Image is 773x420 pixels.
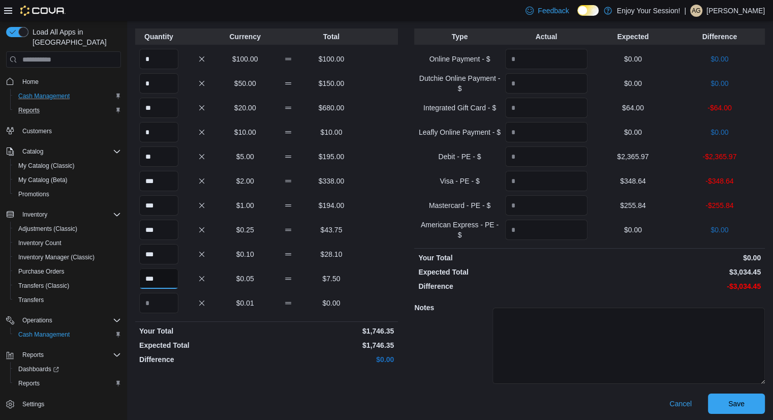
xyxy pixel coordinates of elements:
[18,145,47,158] button: Catalog
[139,122,178,142] input: Quantity
[505,98,588,118] input: Quantity
[18,314,121,326] span: Operations
[10,264,125,279] button: Purchase Orders
[18,267,65,276] span: Purchase Orders
[14,363,63,375] a: Dashboards
[14,160,79,172] a: My Catalog (Classic)
[18,253,95,261] span: Inventory Manager (Classic)
[10,89,125,103] button: Cash Management
[226,32,265,42] p: Currency
[10,250,125,264] button: Inventory Manager (Classic)
[139,171,178,191] input: Quantity
[226,298,265,308] p: $0.01
[2,397,125,411] button: Settings
[14,377,44,389] a: Reports
[14,174,121,186] span: My Catalog (Beta)
[2,144,125,159] button: Catalog
[14,294,121,306] span: Transfers
[312,54,351,64] p: $100.00
[592,225,674,235] p: $0.00
[20,6,66,16] img: Cova
[577,5,599,16] input: Dark Mode
[10,293,125,307] button: Transfers
[226,54,265,64] p: $100.00
[505,73,588,94] input: Quantity
[592,54,674,64] p: $0.00
[418,281,588,291] p: Difference
[312,298,351,308] p: $0.00
[10,103,125,117] button: Reports
[678,200,761,211] p: -$255.84
[678,103,761,113] p: -$64.00
[14,223,81,235] a: Adjustments (Classic)
[22,147,43,156] span: Catalog
[22,316,52,324] span: Operations
[592,152,674,162] p: $2,365.97
[139,244,178,264] input: Quantity
[14,294,48,306] a: Transfers
[418,200,501,211] p: Mastercard - PE - $
[139,32,178,42] p: Quantity
[18,331,70,339] span: Cash Management
[592,127,674,137] p: $0.00
[226,152,265,162] p: $5.00
[18,125,56,137] a: Customers
[14,188,53,200] a: Promotions
[139,268,178,289] input: Quantity
[678,54,761,64] p: $0.00
[10,159,125,173] button: My Catalog (Classic)
[14,265,121,278] span: Purchase Orders
[269,326,394,336] p: $1,746.35
[22,127,52,135] span: Customers
[14,90,121,102] span: Cash Management
[592,32,674,42] p: Expected
[678,127,761,137] p: $0.00
[18,208,121,221] span: Inventory
[312,32,351,42] p: Total
[14,237,66,249] a: Inventory Count
[139,340,265,350] p: Expected Total
[592,253,761,263] p: $0.00
[728,399,745,409] span: Save
[18,365,59,373] span: Dashboards
[18,398,121,410] span: Settings
[14,265,69,278] a: Purchase Orders
[418,152,501,162] p: Debit - PE - $
[418,103,501,113] p: Integrated Gift Card - $
[139,354,265,365] p: Difference
[678,152,761,162] p: -$2,365.97
[10,279,125,293] button: Transfers (Classic)
[592,78,674,88] p: $0.00
[312,225,351,235] p: $43.75
[312,176,351,186] p: $338.00
[2,348,125,362] button: Reports
[418,54,501,64] p: Online Payment - $
[18,75,121,87] span: Home
[14,328,121,341] span: Cash Management
[226,78,265,88] p: $50.00
[10,173,125,187] button: My Catalog (Beta)
[418,127,501,137] p: Leafly Online Payment - $
[521,1,573,21] a: Feedback
[226,225,265,235] p: $0.25
[18,92,70,100] span: Cash Management
[10,222,125,236] button: Adjustments (Classic)
[14,377,121,389] span: Reports
[678,176,761,186] p: -$348.64
[22,351,44,359] span: Reports
[14,280,73,292] a: Transfers (Classic)
[418,32,501,42] p: Type
[18,125,121,137] span: Customers
[14,328,74,341] a: Cash Management
[22,400,44,408] span: Settings
[18,239,61,247] span: Inventory Count
[592,267,761,277] p: $3,034.45
[505,32,588,42] p: Actual
[592,176,674,186] p: $348.64
[139,98,178,118] input: Quantity
[28,27,121,47] span: Load All Apps in [GEOGRAPHIC_DATA]
[14,251,99,263] a: Inventory Manager (Classic)
[139,326,265,336] p: Your Total
[269,354,394,365] p: $0.00
[10,187,125,201] button: Promotions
